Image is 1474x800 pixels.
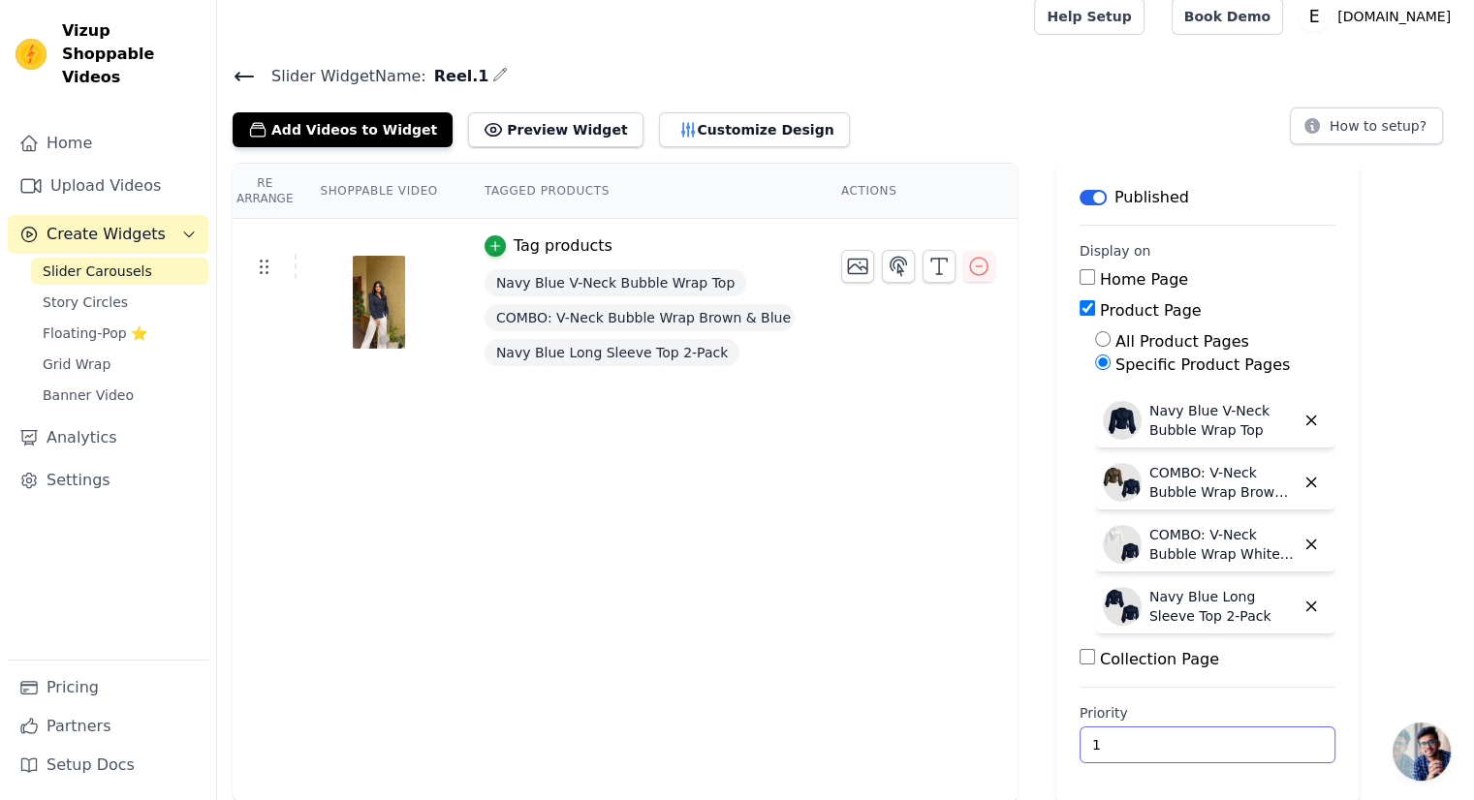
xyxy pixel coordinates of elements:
[43,385,134,405] span: Banner Video
[485,339,739,366] span: Navy Blue Long Sleeve Top 2-Pack
[31,289,208,316] a: Story Circles
[62,19,201,89] span: Vizup Shoppable Videos
[1149,401,1295,440] p: Navy Blue V-Neck Bubble Wrap Top
[8,215,208,254] button: Create Widgets
[1100,650,1219,668] label: Collection Page
[31,258,208,285] a: Slider Carousels
[1295,404,1328,437] button: Delete widget
[1103,525,1142,564] img: COMBO: V-Neck Bubble Wrap White & Blue Top
[1290,108,1443,144] button: How to setup?
[1100,301,1202,320] label: Product Page
[297,164,460,219] th: Shoppable Video
[31,382,208,409] a: Banner Video
[31,351,208,378] a: Grid Wrap
[1149,463,1295,502] p: COMBO: V-Neck Bubble Wrap Brown & Blue Top
[43,262,152,281] span: Slider Carousels
[461,164,818,219] th: Tagged Products
[1115,355,1290,374] label: Specific Product Pages
[485,304,795,331] span: COMBO: V-Neck Bubble Wrap Brown & Blue Top
[43,292,128,312] span: Story Circles
[1393,723,1451,781] div: Open chat
[47,223,166,246] span: Create Widgets
[426,65,489,88] span: Reel.1
[1290,121,1443,139] a: How to setup?
[31,320,208,347] a: Floating-Pop ⭐
[1103,587,1142,626] img: Navy Blue Long Sleeve Top 2-Pack
[1080,703,1335,723] label: Priority
[8,167,208,205] a: Upload Videos
[1295,590,1328,623] button: Delete widget
[8,418,208,457] a: Analytics
[233,112,453,147] button: Add Videos to Widget
[1115,332,1249,351] label: All Product Pages
[8,461,208,500] a: Settings
[468,112,643,147] button: Preview Widget
[352,256,406,349] img: reel-preview-0vmhwi-a4.myshopify.com-3717639796370231551_48561131419.jpeg
[841,250,874,283] button: Change Thumbnail
[1295,528,1328,561] button: Delete widget
[16,39,47,70] img: Vizup
[659,112,850,147] button: Customize Design
[43,354,110,374] span: Grid Wrap
[8,707,208,746] a: Partners
[1295,466,1328,499] button: Delete widget
[8,746,208,785] a: Setup Docs
[1103,463,1142,502] img: COMBO: V-Neck Bubble Wrap Brown & Blue Top
[43,323,147,343] span: Floating-Pop ⭐
[233,164,297,219] th: Re Arrange
[492,63,508,89] div: Edit Name
[8,668,208,707] a: Pricing
[256,65,426,88] span: Slider Widget Name:
[485,234,612,258] button: Tag products
[1080,241,1151,261] legend: Display on
[1149,587,1295,626] p: Navy Blue Long Sleeve Top 2-Pack
[1100,270,1188,289] label: Home Page
[1114,186,1189,209] p: Published
[485,269,746,296] span: Navy Blue V-Neck Bubble Wrap Top
[1103,401,1142,440] img: Navy Blue V-Neck Bubble Wrap Top
[1149,525,1295,564] p: COMBO: V-Neck Bubble Wrap White & Blue Top
[1309,7,1320,26] text: E
[514,234,612,258] div: Tag products
[8,124,208,163] a: Home
[818,164,1018,219] th: Actions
